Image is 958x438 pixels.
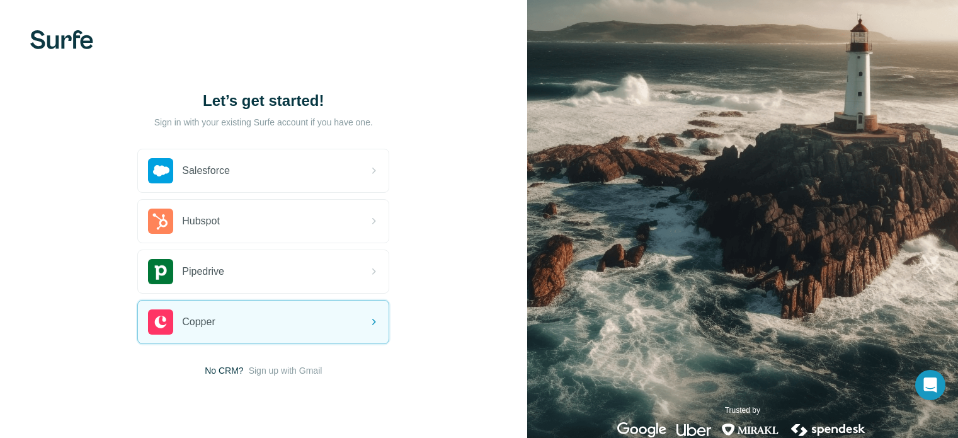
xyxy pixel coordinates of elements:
span: Pipedrive [182,264,224,279]
img: google's logo [617,422,666,437]
h1: Let’s get started! [137,91,389,111]
p: Trusted by [725,405,760,416]
img: mirakl's logo [721,422,779,437]
img: uber's logo [676,422,711,437]
img: spendesk's logo [789,422,867,437]
img: pipedrive's logo [148,259,173,284]
div: Open Intercom Messenger [915,370,945,400]
span: Salesforce [182,163,230,178]
img: Surfe's logo [30,30,93,49]
span: No CRM? [205,364,243,377]
span: Copper [182,314,215,330]
button: Sign up with Gmail [249,364,322,377]
img: copper's logo [148,309,173,335]
span: Hubspot [182,214,220,229]
img: salesforce's logo [148,158,173,183]
p: Sign in with your existing Surfe account if you have one. [154,116,373,129]
img: hubspot's logo [148,209,173,234]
